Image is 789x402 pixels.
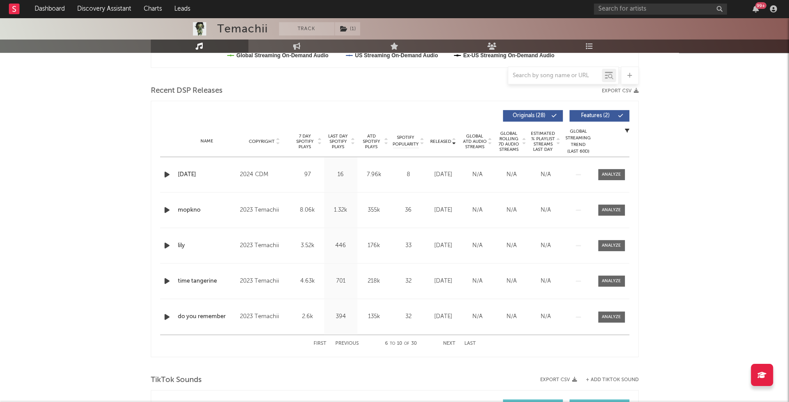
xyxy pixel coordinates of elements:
div: 2023 Temachii [240,240,288,251]
div: N/A [463,277,492,286]
span: Recent DSP Releases [151,86,223,96]
text: Global Streaming On-Demand Audio [236,52,329,59]
span: of [404,342,409,346]
button: Previous [335,341,359,346]
button: (1) [335,22,360,35]
div: Name [178,138,236,145]
div: 7.96k [360,170,389,179]
div: N/A [497,170,526,179]
span: Spotify Popularity [393,134,419,148]
a: lily [178,241,236,250]
button: + Add TikTok Sound [577,378,639,382]
div: 2023 Temachii [240,311,288,322]
div: 218k [360,277,389,286]
span: TikTok Sounds [151,375,202,386]
div: N/A [497,241,526,250]
div: 16 [326,170,355,179]
div: 97 [293,170,322,179]
div: 2023 Temachii [240,205,288,216]
div: [DATE] [428,170,458,179]
div: N/A [531,170,561,179]
div: [DATE] [428,277,458,286]
button: Features(2) [569,110,629,122]
div: 355k [360,206,389,215]
a: mopkno [178,206,236,215]
div: 2024 CDM [240,169,288,180]
div: 3.52k [293,241,322,250]
button: Export CSV [602,88,639,94]
div: 6 10 30 [377,339,425,349]
div: N/A [531,241,561,250]
span: Global ATD Audio Streams [463,134,487,150]
div: N/A [497,312,526,321]
span: ATD Spotify Plays [360,134,383,150]
span: Copyright [249,139,275,144]
div: 99 + [755,2,766,9]
div: 32 [393,312,424,321]
div: 32 [393,277,424,286]
button: Export CSV [540,377,577,382]
div: [DATE] [428,241,458,250]
div: 394 [326,312,355,321]
a: [DATE] [178,170,236,179]
div: [DATE] [428,206,458,215]
div: 446 [326,241,355,250]
input: Search by song name or URL [508,72,602,79]
span: Originals ( 28 ) [509,113,550,118]
div: 1.32k [326,206,355,215]
span: to [390,342,395,346]
div: 701 [326,277,355,286]
span: Features ( 2 ) [575,113,616,118]
span: Released [430,139,451,144]
div: N/A [497,206,526,215]
div: N/A [497,277,526,286]
div: 33 [393,241,424,250]
button: Next [443,341,455,346]
div: Temachii [217,22,268,35]
div: 36 [393,206,424,215]
span: 7 Day Spotify Plays [293,134,317,150]
span: Estimated % Playlist Streams Last Day [531,131,555,152]
div: Global Streaming Trend (Last 60D) [565,128,592,155]
div: 4.63k [293,277,322,286]
div: N/A [531,312,561,321]
div: [DATE] [428,312,458,321]
span: Last Day Spotify Plays [326,134,350,150]
div: N/A [531,206,561,215]
div: 2.6k [293,312,322,321]
div: 176k [360,241,389,250]
span: ( 1 ) [334,22,361,35]
div: 8.06k [293,206,322,215]
a: time tangerine [178,277,236,286]
div: N/A [463,206,492,215]
div: N/A [463,241,492,250]
button: Track [279,22,334,35]
div: 135k [360,312,389,321]
div: N/A [531,277,561,286]
button: + Add TikTok Sound [586,378,639,382]
button: First [314,341,326,346]
div: 2023 Temachii [240,276,288,287]
button: 99+ [753,5,759,12]
a: do you remember [178,312,236,321]
button: Last [464,341,476,346]
div: N/A [463,312,492,321]
div: 8 [393,170,424,179]
input: Search for artists [594,4,727,15]
text: US Streaming On-Demand Audio [355,52,438,59]
div: N/A [463,170,492,179]
text: Ex-US Streaming On-Demand Audio [463,52,554,59]
button: Originals(28) [503,110,563,122]
span: Global Rolling 7D Audio Streams [497,131,521,152]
